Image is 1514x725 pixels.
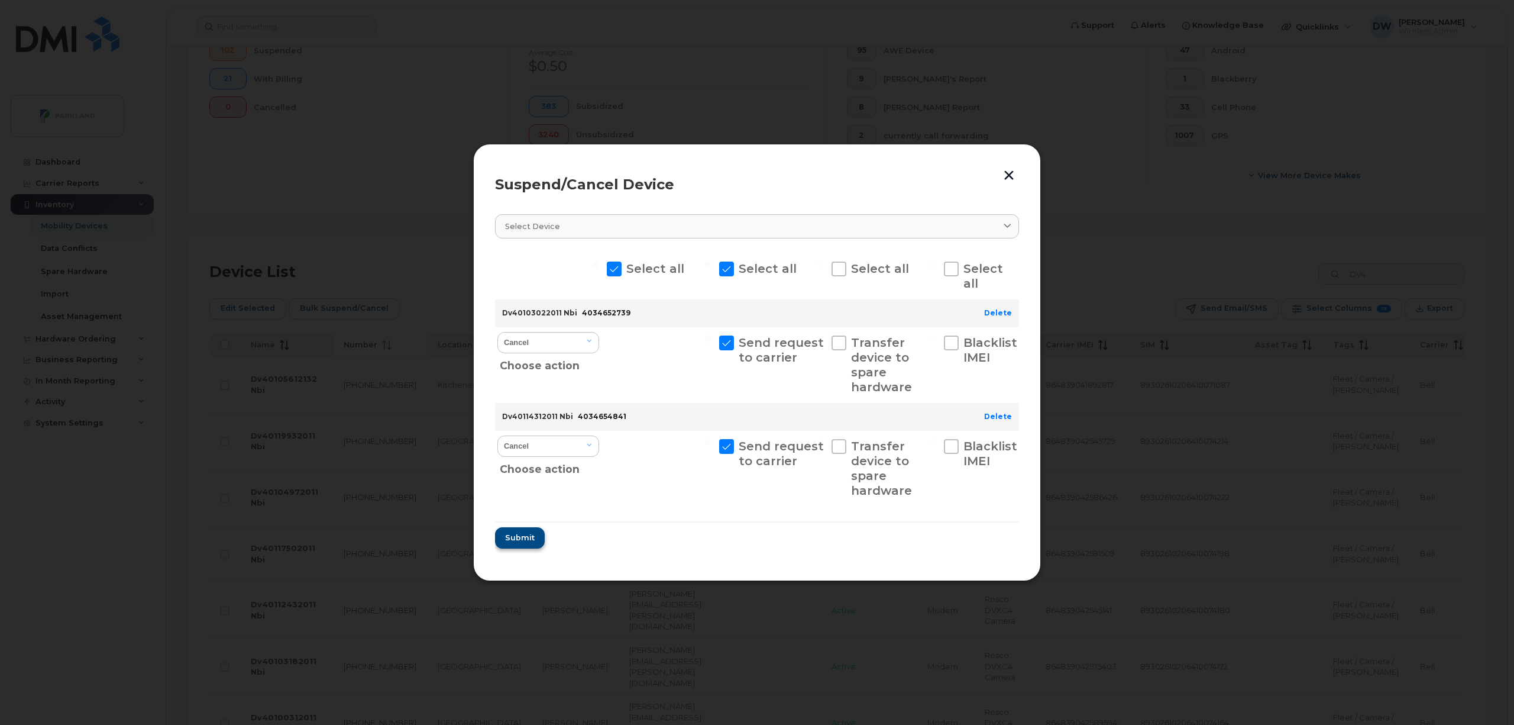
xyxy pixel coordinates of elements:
[739,439,824,468] span: Send request to carrier
[505,532,535,543] span: Submit
[963,262,1003,291] span: Select all
[851,336,912,394] span: Transfer device to spare hardware
[963,439,1017,468] span: Blacklist IMEI
[582,308,630,317] span: 4034652739
[502,308,577,317] strong: Dv40103022011 Nbi
[739,262,797,276] span: Select all
[626,262,684,276] span: Select all
[930,262,936,268] input: Select all
[593,262,599,268] input: Select all
[817,439,823,445] input: Transfer device to spare hardware
[705,262,711,268] input: Select all
[817,336,823,341] input: Transfer device to spare hardware
[495,527,545,549] button: Submit
[984,308,1012,317] a: Delete
[851,439,912,498] span: Transfer device to spare hardware
[817,262,823,268] input: Select all
[739,336,824,365] span: Send request to carrier
[505,221,560,232] span: Select device
[502,412,573,421] strong: Dv40114312011 Nbi
[495,214,1019,239] a: Select device
[963,336,1017,365] span: Blacklist IMEI
[705,336,711,341] input: Send request to carrier
[984,412,1012,421] a: Delete
[930,336,936,341] input: Blacklist IMEI
[578,412,626,421] span: 4034654841
[705,439,711,445] input: Send request to carrier
[851,262,909,276] span: Select all
[495,178,1019,192] div: Suspend/Cancel Device
[500,352,600,375] div: Choose action
[930,439,936,445] input: Blacklist IMEI
[500,456,600,478] div: Choose action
